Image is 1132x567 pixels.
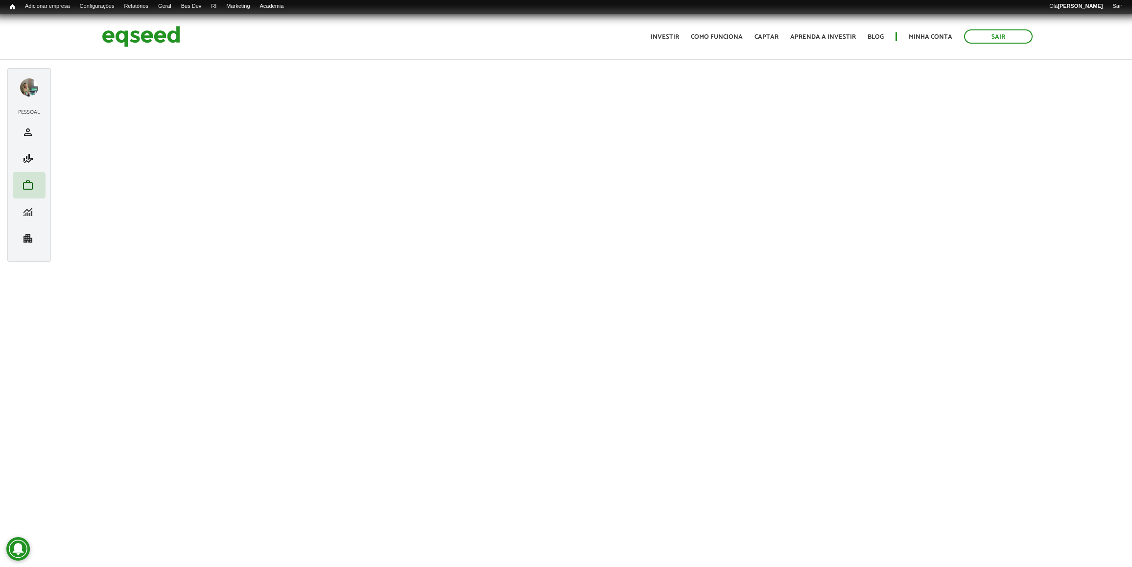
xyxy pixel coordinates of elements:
[1058,3,1103,9] strong: [PERSON_NAME]
[5,2,20,12] a: Início
[22,153,34,165] span: finance_mode
[20,78,38,97] a: Expandir menu
[15,126,43,138] a: person
[22,179,34,191] span: work
[691,34,743,40] a: Como funciona
[868,34,884,40] a: Blog
[221,2,255,10] a: Marketing
[15,179,43,191] a: work
[13,119,46,146] li: Meu perfil
[13,198,46,225] li: Minhas rodadas de investimento
[15,232,43,244] a: apartment
[964,29,1033,44] a: Sair
[651,34,679,40] a: Investir
[13,146,46,172] li: Minha simulação
[13,172,46,198] li: Meu portfólio
[75,2,119,10] a: Configurações
[255,2,289,10] a: Academia
[22,126,34,138] span: person
[13,225,46,251] li: Minha empresa
[755,34,778,40] a: Captar
[1044,2,1108,10] a: Olá[PERSON_NAME]
[15,206,43,218] a: monitoring
[176,2,207,10] a: Bus Dev
[22,232,34,244] span: apartment
[206,2,221,10] a: RI
[15,153,43,165] a: finance_mode
[153,2,176,10] a: Geral
[1108,2,1127,10] a: Sair
[13,109,46,115] h2: Pessoal
[10,3,15,10] span: Início
[20,2,75,10] a: Adicionar empresa
[102,24,180,49] img: EqSeed
[119,2,153,10] a: Relatórios
[790,34,856,40] a: Aprenda a investir
[22,206,34,218] span: monitoring
[909,34,952,40] a: Minha conta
